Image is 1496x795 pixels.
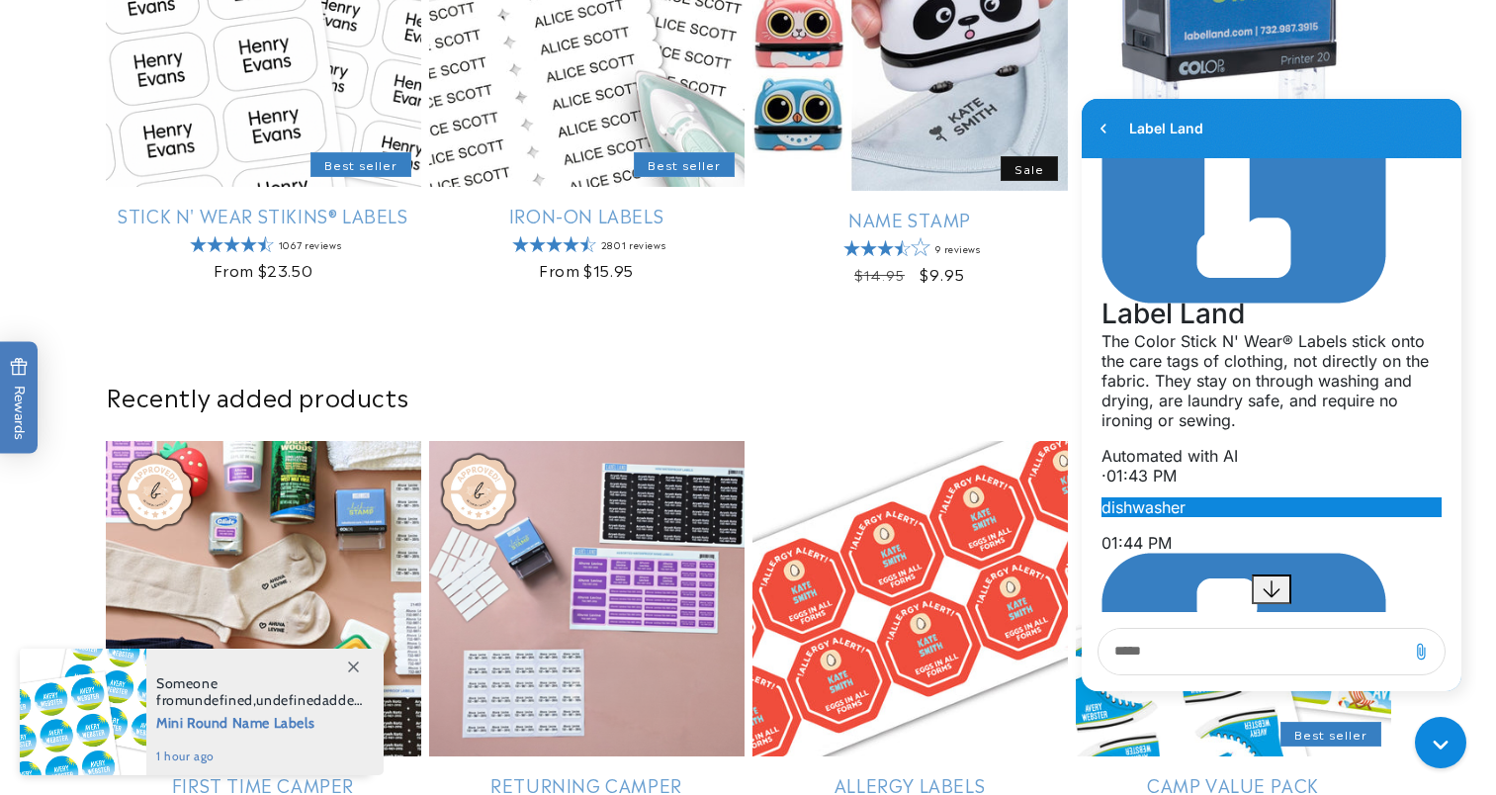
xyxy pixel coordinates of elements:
[338,547,370,578] button: Add attachment
[40,540,330,585] textarea: live chat message input
[106,381,1391,411] h2: Recently added products
[35,215,375,234] h3: Label Land
[187,691,252,709] span: undefined
[256,691,321,709] span: undefined
[35,357,375,397] div: Automated with AI
[156,709,363,734] span: Mini Round Name Labels
[10,358,29,440] span: Rewards
[35,377,375,397] div: · 01:43 PM
[106,204,421,226] a: Stick N' Wear Stikins® Labels
[16,637,250,696] iframe: Sign Up via Text for Offers
[1405,710,1476,775] iframe: Gorgias live chat messenger
[35,444,375,464] div: 01:44 PM
[1067,89,1476,706] iframe: Gorgias live chat window
[429,204,745,226] a: Iron-On Labels
[752,208,1068,230] a: Name Stamp
[35,242,375,341] div: The Color Stick N' Wear® Labels stick onto the care tags of clothing, not directly on the fabric....
[156,748,363,765] span: 1 hour ago
[35,408,375,428] p: dishwasher
[185,486,224,515] button: Jump to the latest message
[156,675,363,709] span: Someone from , added this product to their cart.
[35,464,319,749] img: Label Land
